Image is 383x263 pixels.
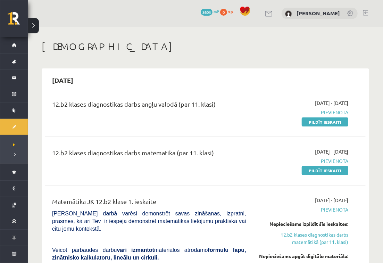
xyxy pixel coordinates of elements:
[201,9,213,16] span: 2603
[302,166,348,175] a: Pildīt ieskaiti
[285,10,292,17] img: Daniela Kukina
[52,211,246,232] span: [PERSON_NAME] darbā varēsi demonstrēt savas zināšanas, izpratni, prasmes, kā arī Tev ir iespēja d...
[52,247,246,261] span: Veicot pārbaudes darbu materiālos atrodamo
[42,41,369,52] h1: [DEMOGRAPHIC_DATA]
[201,9,219,14] a: 2603 mP
[302,117,348,126] a: Pildīt ieskaiti
[257,220,348,228] div: Nepieciešams izpildīt šīs ieskaites:
[297,10,340,17] a: [PERSON_NAME]
[214,9,219,14] span: mP
[52,148,246,161] div: 12.b2 klases diagnostikas darbs matemātikā (par 11. klasi)
[315,148,348,155] span: [DATE] - [DATE]
[257,206,348,213] span: Pievienota
[228,9,233,14] span: xp
[257,109,348,116] span: Pievienota
[257,157,348,165] span: Pievienota
[257,231,348,246] a: 12.b2 klases diagnostikas darbs matemātikā (par 11. klasi)
[52,247,246,261] b: formulu lapu, zinātnisko kalkulatoru, lineālu un cirkuli.
[117,247,154,253] b: vari izmantot
[257,253,348,260] div: Nepieciešams apgūt digitālo materiālu:
[315,99,348,107] span: [DATE] - [DATE]
[220,9,236,14] a: 0 xp
[52,99,246,112] div: 12.b2 klases diagnostikas darbs angļu valodā (par 11. klasi)
[52,197,246,209] div: Matemātika JK 12.b2 klase 1. ieskaite
[315,197,348,204] span: [DATE] - [DATE]
[45,72,80,88] h2: [DATE]
[8,12,28,30] a: Rīgas 1. Tālmācības vidusskola
[220,9,227,16] span: 0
